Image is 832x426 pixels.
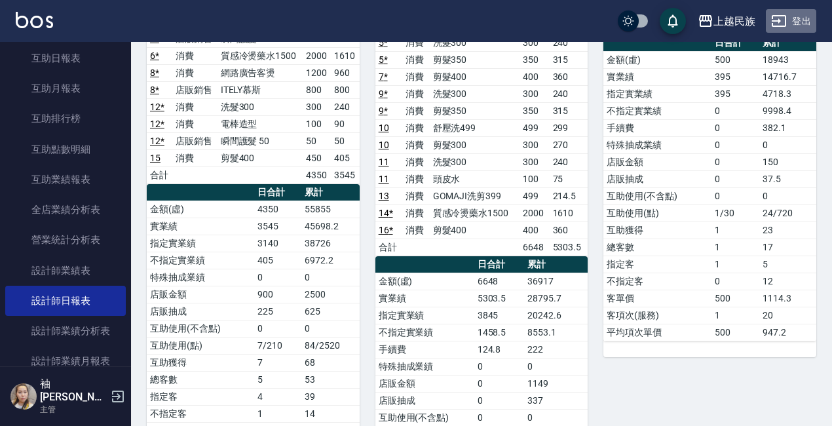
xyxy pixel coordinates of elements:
[550,153,588,170] td: 240
[759,153,816,170] td: 150
[331,81,359,98] td: 800
[603,239,711,256] td: 總客數
[254,286,301,303] td: 900
[402,136,429,153] td: 消費
[550,85,588,102] td: 240
[172,98,217,115] td: 消費
[520,119,550,136] td: 499
[303,132,331,149] td: 50
[375,273,474,290] td: 金額(虛)
[147,320,254,337] td: 互助使用(不含點)
[759,290,816,307] td: 1114.3
[692,8,761,35] button: 上越民族
[520,51,550,68] td: 350
[759,222,816,239] td: 23
[402,153,429,170] td: 消費
[474,341,525,358] td: 124.8
[303,81,331,98] td: 800
[550,170,588,187] td: 75
[603,102,711,119] td: 不指定實業績
[474,307,525,324] td: 3845
[331,166,359,184] td: 3545
[430,187,520,204] td: GOMAJI洗剪399
[150,153,161,163] a: 15
[301,184,360,201] th: 累計
[301,201,360,218] td: 55855
[301,235,360,252] td: 38726
[711,153,759,170] td: 0
[759,239,816,256] td: 17
[217,115,303,132] td: 電棒造型
[520,85,550,102] td: 300
[711,187,759,204] td: 0
[759,102,816,119] td: 9998.4
[402,119,429,136] td: 消費
[10,383,37,410] img: Person
[524,273,588,290] td: 36917
[711,239,759,256] td: 1
[217,98,303,115] td: 洗髮300
[301,405,360,422] td: 14
[603,68,711,85] td: 實業績
[711,68,759,85] td: 395
[331,149,359,166] td: 405
[5,256,126,286] a: 設計師業績表
[217,81,303,98] td: ITELY慕斯
[301,337,360,354] td: 84/2520
[550,68,588,85] td: 360
[301,218,360,235] td: 45698.2
[430,204,520,222] td: 質感冷燙藥水1500
[524,409,588,426] td: 0
[430,68,520,85] td: 剪髮400
[375,324,474,341] td: 不指定實業績
[711,256,759,273] td: 1
[40,404,107,416] p: 主管
[402,204,429,222] td: 消費
[524,341,588,358] td: 222
[40,378,107,404] h5: 袖[PERSON_NAME]
[172,81,217,98] td: 店販銷售
[430,119,520,136] td: 舒壓洗499
[474,409,525,426] td: 0
[254,218,301,235] td: 3545
[520,239,550,256] td: 6648
[147,269,254,286] td: 特殊抽成業績
[524,375,588,392] td: 1149
[254,303,301,320] td: 225
[217,132,303,149] td: 瞬間護髮 50
[147,252,254,269] td: 不指定實業績
[430,34,520,51] td: 洗髮300
[254,320,301,337] td: 0
[524,307,588,324] td: 20242.6
[147,166,172,184] td: 合計
[5,73,126,104] a: 互助月報表
[331,132,359,149] td: 50
[524,256,588,273] th: 累計
[603,170,711,187] td: 店販抽成
[759,324,816,341] td: 947.2
[301,269,360,286] td: 0
[254,388,301,405] td: 4
[301,388,360,405] td: 39
[603,324,711,341] td: 平均項次單價
[474,256,525,273] th: 日合計
[172,132,217,149] td: 店販銷售
[301,252,360,269] td: 6972.2
[430,222,520,239] td: 剪髮400
[217,149,303,166] td: 剪髮400
[430,136,520,153] td: 剪髮300
[147,388,254,405] td: 指定客
[550,136,588,153] td: 270
[303,166,331,184] td: 4350
[550,34,588,51] td: 240
[430,102,520,119] td: 剪髮350
[550,239,588,256] td: 5303.5
[550,119,588,136] td: 299
[5,316,126,346] a: 設計師業績分析表
[520,136,550,153] td: 300
[430,51,520,68] td: 剪髮350
[172,115,217,132] td: 消費
[603,307,711,324] td: 客項次(服務)
[713,13,755,29] div: 上越民族
[254,184,301,201] th: 日合計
